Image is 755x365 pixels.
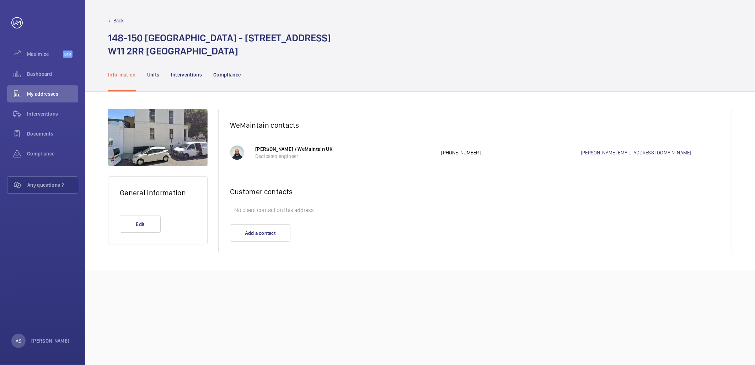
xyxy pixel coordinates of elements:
span: Any questions ? [27,181,78,189]
p: [PHONE_NUMBER] [441,149,581,156]
p: AS [16,337,21,344]
p: Dedicated engineer [255,153,434,160]
span: My addresses [27,90,78,97]
span: Beta [63,51,73,58]
p: Compliance [213,71,241,78]
h2: General information [120,188,196,197]
a: [PERSON_NAME][EMAIL_ADDRESS][DOMAIN_NAME] [581,149,721,156]
span: Interventions [27,110,78,117]
button: Edit [120,216,161,233]
p: Information [108,71,136,78]
p: No client contact on this address [230,203,721,217]
h2: WeMaintain contacts [230,121,721,129]
p: Interventions [171,71,202,78]
p: Back [113,17,124,24]
span: Maximize [27,51,63,58]
button: Add a contact [230,224,290,242]
p: [PERSON_NAME] / WeMaintain UK [255,146,434,153]
p: [PERSON_NAME] [31,337,70,344]
h2: Customer contacts [230,187,721,196]
span: Documents [27,130,78,137]
h1: 148-150 [GEOGRAPHIC_DATA] - [STREET_ADDRESS] W11 2RR [GEOGRAPHIC_DATA] [108,31,331,58]
p: Units [147,71,160,78]
span: Compliance [27,150,78,157]
span: Dashboard [27,70,78,78]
